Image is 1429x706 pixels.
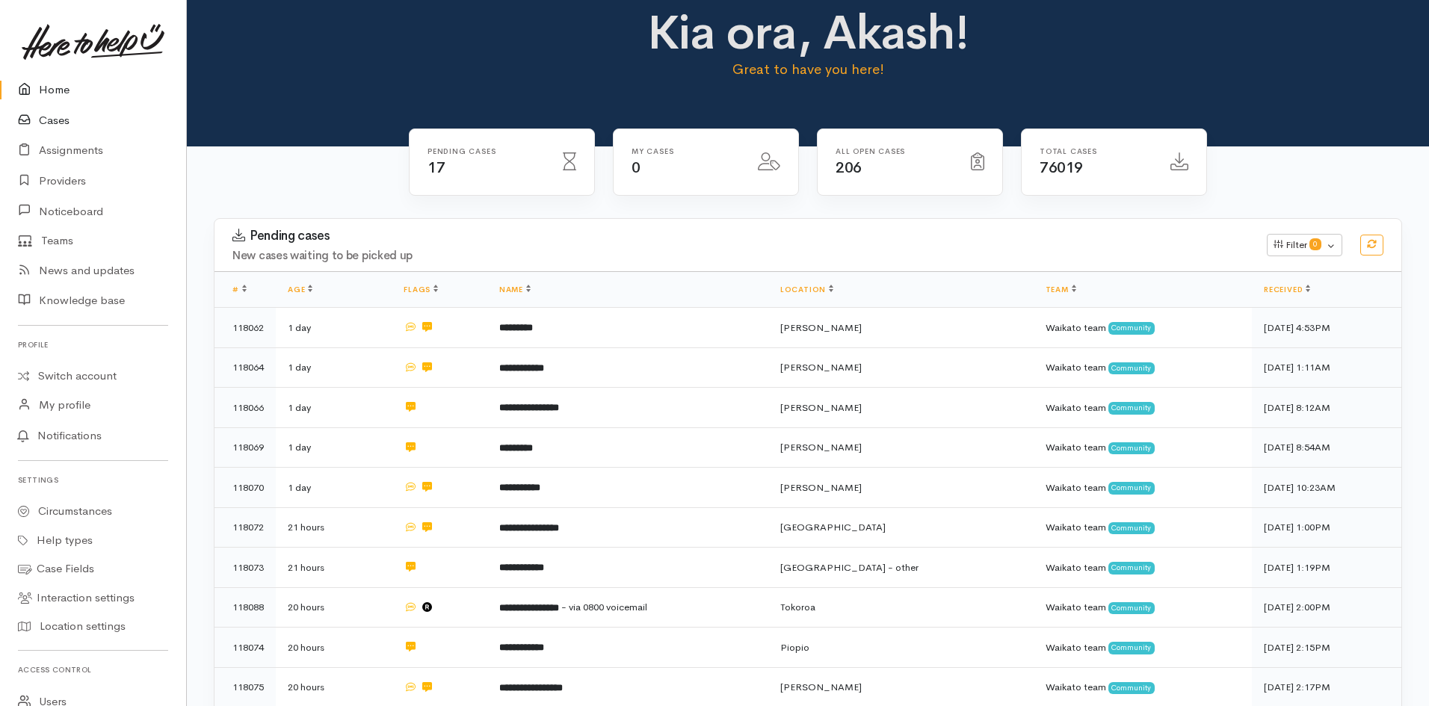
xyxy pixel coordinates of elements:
[780,521,886,533] span: [GEOGRAPHIC_DATA]
[1108,402,1155,414] span: Community
[780,681,862,693] span: [PERSON_NAME]
[1252,548,1401,588] td: [DATE] 1:19PM
[1034,548,1252,588] td: Waikato team
[214,468,276,508] td: 118070
[1252,427,1401,468] td: [DATE] 8:54AM
[1034,388,1252,428] td: Waikato team
[214,427,276,468] td: 118069
[1108,522,1155,534] span: Community
[232,229,1249,244] h3: Pending cases
[1108,322,1155,334] span: Community
[1034,468,1252,508] td: Waikato team
[1108,562,1155,574] span: Community
[780,361,862,374] span: [PERSON_NAME]
[780,321,862,334] span: [PERSON_NAME]
[1040,147,1152,155] h6: Total cases
[276,347,392,388] td: 1 day
[1108,442,1155,454] span: Community
[836,147,953,155] h6: All Open cases
[1252,628,1401,668] td: [DATE] 2:15PM
[428,147,545,155] h6: Pending cases
[1108,362,1155,374] span: Community
[1034,507,1252,548] td: Waikato team
[780,481,862,494] span: [PERSON_NAME]
[214,388,276,428] td: 118066
[1252,388,1401,428] td: [DATE] 8:12AM
[18,470,168,490] h6: Settings
[1034,427,1252,468] td: Waikato team
[1252,308,1401,348] td: [DATE] 4:53PM
[1252,587,1401,628] td: [DATE] 2:00PM
[1252,507,1401,548] td: [DATE] 1:00PM
[1252,347,1401,388] td: [DATE] 1:11AM
[276,468,392,508] td: 1 day
[214,507,276,548] td: 118072
[232,285,247,294] a: #
[214,308,276,348] td: 118062
[404,285,438,294] a: Flags
[276,308,392,348] td: 1 day
[18,335,168,355] h6: Profile
[499,285,531,294] a: Name
[780,401,862,414] span: [PERSON_NAME]
[1267,234,1342,256] button: Filter0
[1108,642,1155,654] span: Community
[780,561,919,574] span: [GEOGRAPHIC_DATA] - other
[1040,158,1083,177] span: 76019
[1034,347,1252,388] td: Waikato team
[214,587,276,628] td: 118088
[428,158,445,177] span: 17
[276,388,392,428] td: 1 day
[214,628,276,668] td: 118074
[1046,285,1076,294] a: Team
[214,548,276,588] td: 118073
[276,507,392,548] td: 21 hours
[288,285,312,294] a: Age
[1252,468,1401,508] td: [DATE] 10:23AM
[1108,602,1155,614] span: Community
[632,158,641,177] span: 0
[780,601,815,613] span: Tokoroa
[276,427,392,468] td: 1 day
[276,587,392,628] td: 20 hours
[516,7,1101,59] h1: Kia ora, Akash!
[836,158,862,177] span: 206
[780,285,833,294] a: Location
[632,147,740,155] h6: My cases
[1108,482,1155,494] span: Community
[232,250,1249,262] h4: New cases waiting to be picked up
[1264,285,1310,294] a: Received
[1108,682,1155,694] span: Community
[1309,238,1321,250] span: 0
[780,441,862,453] span: [PERSON_NAME]
[214,347,276,388] td: 118064
[18,660,168,680] h6: Access control
[561,601,647,613] span: - via 0800 voicemail
[1034,587,1252,628] td: Waikato team
[1034,628,1252,668] td: Waikato team
[276,548,392,588] td: 21 hours
[780,641,809,654] span: Piopio
[516,59,1101,80] p: Great to have you here!
[276,628,392,668] td: 20 hours
[1034,308,1252,348] td: Waikato team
